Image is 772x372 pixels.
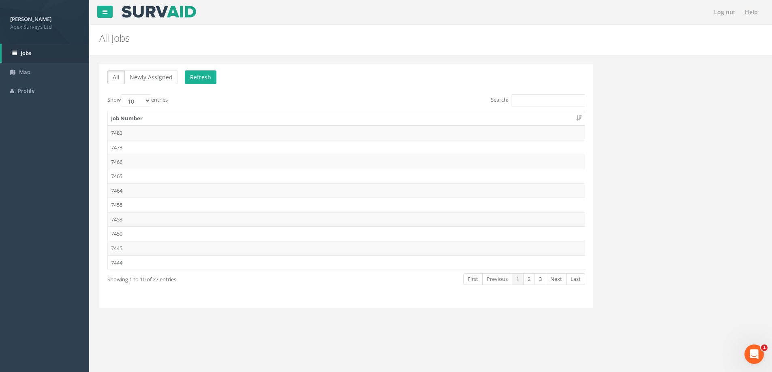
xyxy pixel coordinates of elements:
label: Show entries [107,94,168,106]
input: Search: [511,94,585,106]
td: 7464 [108,183,585,198]
iframe: Intercom live chat [744,344,764,364]
td: 7483 [108,125,585,140]
a: 1 [512,273,524,285]
a: [PERSON_NAME] Apex Surveys Ltd [10,13,79,30]
td: 7465 [108,169,585,183]
button: Refresh [185,70,216,84]
a: Jobs [2,44,89,63]
td: 7455 [108,198,585,212]
a: First [463,273,483,285]
span: Jobs [21,49,31,57]
td: 7444 [108,255,585,270]
label: Search: [491,94,585,106]
span: 1 [761,344,768,351]
a: Last [566,273,585,285]
a: 3 [535,273,546,285]
span: Apex Surveys Ltd [10,23,79,31]
td: 7450 [108,226,585,241]
span: Profile [18,87,34,94]
span: Map [19,68,30,76]
h2: All Jobs [99,33,650,43]
button: All [107,70,125,84]
div: Showing 1 to 10 of 27 entries [107,272,299,283]
td: 7445 [108,241,585,255]
td: 7453 [108,212,585,227]
td: 7473 [108,140,585,155]
th: Job Number: activate to sort column ascending [108,111,585,126]
a: 2 [523,273,535,285]
a: Previous [482,273,512,285]
button: Newly Assigned [124,70,178,84]
select: Showentries [121,94,151,106]
td: 7466 [108,155,585,169]
a: Next [546,273,567,285]
strong: [PERSON_NAME] [10,15,51,23]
